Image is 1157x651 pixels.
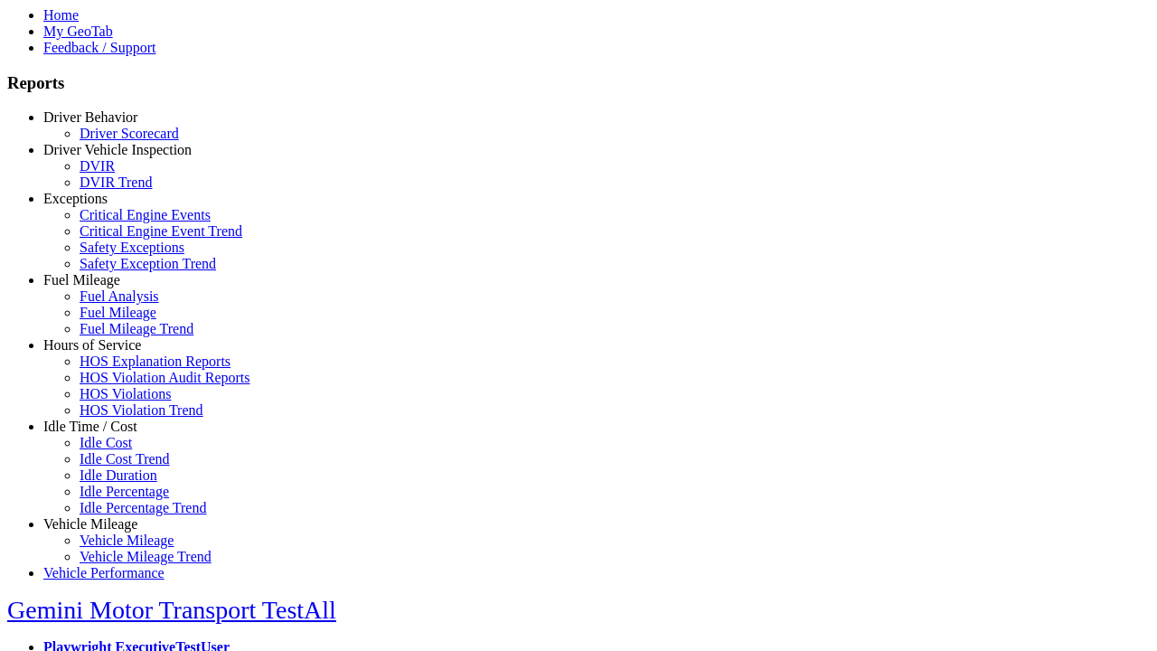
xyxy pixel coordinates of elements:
a: Idle Time / Cost [43,419,137,434]
a: HOS Violation Trend [80,402,203,418]
a: Idle Duration [80,467,157,483]
a: Hours of Service [43,337,141,353]
a: Vehicle Mileage [80,533,174,548]
a: Feedback / Support [43,40,155,55]
a: Safety Exception Trend [80,256,216,271]
a: Idle Percentage [80,484,169,499]
a: Vehicle Mileage [43,516,137,532]
a: Fuel Mileage [80,305,156,320]
a: Exceptions [43,191,108,206]
a: Fuel Analysis [80,288,159,304]
a: Critical Engine Events [80,207,211,222]
a: Vehicle Performance [43,565,165,580]
a: HOS Violations [80,386,171,401]
a: Safety Exceptions [80,240,184,255]
a: Critical Engine Event Trend [80,223,242,239]
a: DVIR [80,158,115,174]
a: Fuel Mileage Trend [80,321,193,336]
h3: Reports [7,73,1150,93]
a: Driver Scorecard [80,126,179,141]
a: Idle Percentage Trend [80,500,206,515]
a: HOS Explanation Reports [80,354,230,369]
a: Driver Vehicle Inspection [43,142,192,157]
a: Fuel Mileage [43,272,120,288]
a: Vehicle Mileage Trend [80,549,212,564]
a: Idle Cost [80,435,132,450]
a: Driver Behavior [43,109,137,125]
a: Gemini Motor Transport TestAll [7,596,336,624]
a: My GeoTab [43,24,113,39]
a: Home [43,7,79,23]
a: Idle Cost Trend [80,451,170,467]
a: HOS Violation Audit Reports [80,370,250,385]
a: DVIR Trend [80,175,152,190]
